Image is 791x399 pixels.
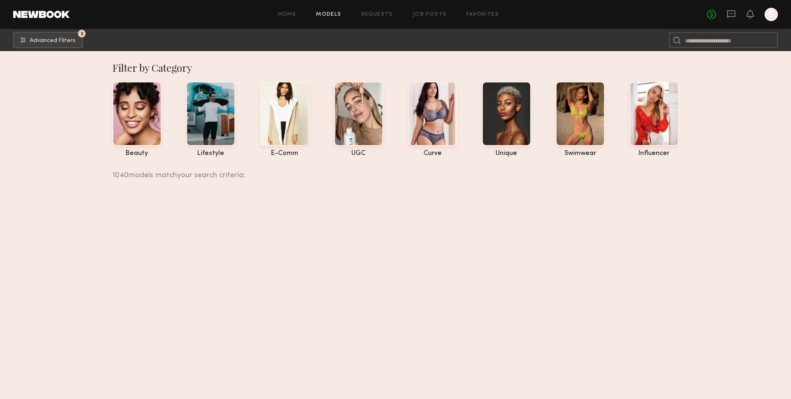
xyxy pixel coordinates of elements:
[630,150,679,157] div: influencer
[765,8,778,21] a: S
[334,150,383,157] div: UGC
[316,12,341,17] a: Models
[482,150,531,157] div: unique
[30,38,75,44] span: Advanced Filters
[186,150,235,157] div: lifestyle
[112,162,672,179] div: 1040 models match your search criteria:
[556,150,605,157] div: swimwear
[13,32,83,48] button: 3Advanced Filters
[112,61,679,74] div: Filter by Category
[81,32,83,35] span: 3
[278,12,297,17] a: Home
[413,12,447,17] a: Job Posts
[361,12,393,17] a: Requests
[112,150,161,157] div: beauty
[408,150,457,157] div: curve
[260,150,309,157] div: e-comm
[466,12,499,17] a: Favorites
